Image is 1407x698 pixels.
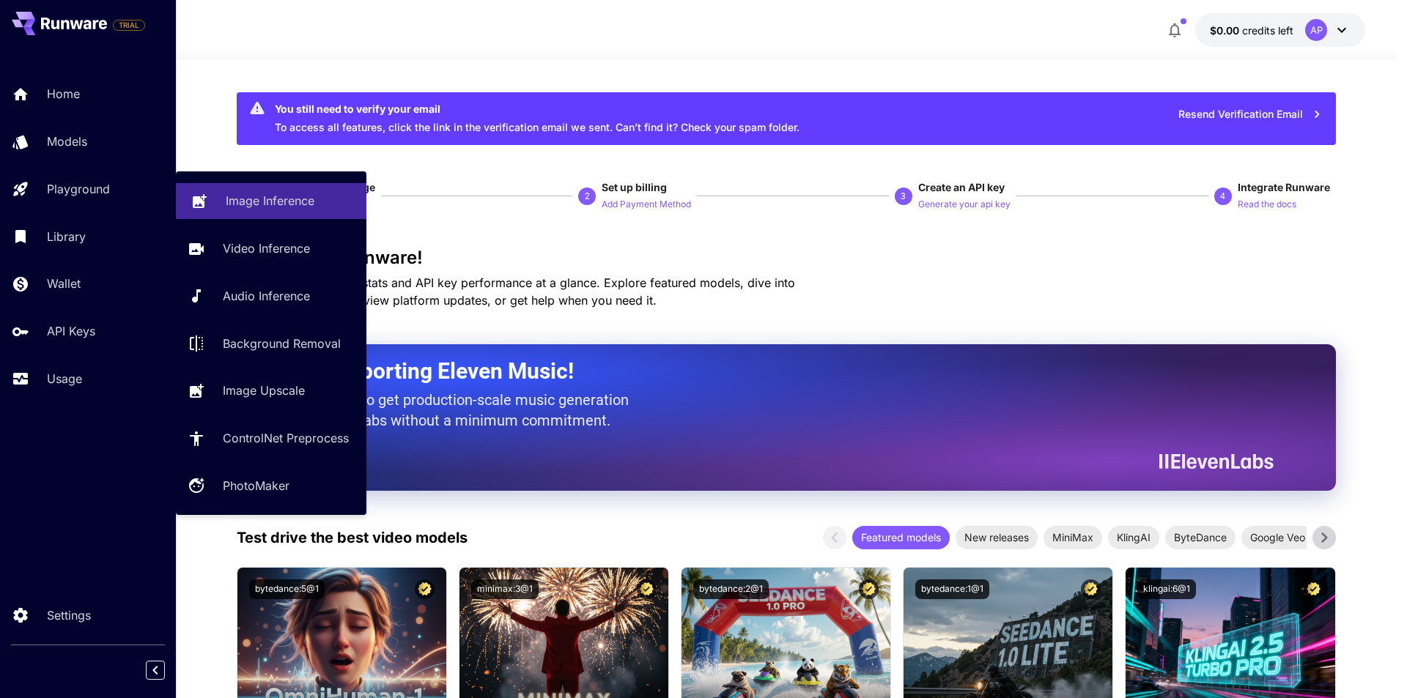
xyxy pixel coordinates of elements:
[47,606,91,624] p: Settings
[1195,13,1365,47] button: $0.00
[956,530,1038,545] span: New releases
[1242,24,1293,37] span: credits left
[223,287,310,305] p: Audio Inference
[1165,530,1236,545] span: ByteDance
[901,190,906,203] p: 3
[471,579,539,599] button: minimax:3@1
[47,228,86,245] p: Library
[226,192,314,209] p: Image Inference
[47,180,110,198] p: Playground
[176,231,366,267] a: Video Inference
[157,657,176,683] div: Collapse sidebar
[1210,24,1242,37] span: $0.00
[1137,579,1196,599] button: klingai:6@1
[915,579,989,599] button: bytedance:1@1
[223,429,349,447] p: ControlNet Preprocess
[113,16,145,34] span: Add your payment card to enable full platform functionality.
[223,477,289,494] p: PhotoMaker
[237,248,1336,268] h3: Welcome to Runware!
[249,579,325,599] button: bytedance:5@1
[47,133,87,150] p: Models
[1305,19,1327,41] div: AP
[693,579,769,599] button: bytedance:2@1
[237,275,795,308] span: Check out your usage stats and API key performance at a glance. Explore featured models, dive int...
[47,322,95,340] p: API Keys
[859,579,879,599] button: Certified Model – Vetted for best performance and includes a commercial license.
[176,468,366,504] a: PhotoMaker
[415,579,435,599] button: Certified Model – Vetted for best performance and includes a commercial license.
[275,101,799,116] div: You still need to verify your email
[273,390,640,431] p: The only way to get production-scale music generation from Eleven Labs without a minimum commitment.
[1044,530,1102,545] span: MiniMax
[176,373,366,409] a: Image Upscale
[1220,190,1225,203] p: 4
[852,530,950,545] span: Featured models
[1241,530,1314,545] span: Google Veo
[1304,579,1323,599] button: Certified Model – Vetted for best performance and includes a commercial license.
[1238,198,1296,212] p: Read the docs
[176,420,366,456] a: ControlNet Preprocess
[275,97,799,141] div: To access all features, click the link in the verification email we sent. Can’t find it? Check yo...
[602,198,691,212] p: Add Payment Method
[223,382,305,399] p: Image Upscale
[918,198,1011,212] p: Generate your api key
[1081,579,1101,599] button: Certified Model – Vetted for best performance and includes a commercial license.
[223,240,310,257] p: Video Inference
[1238,181,1330,193] span: Integrate Runware
[585,190,590,203] p: 2
[918,181,1005,193] span: Create an API key
[47,85,80,103] p: Home
[176,325,366,361] a: Background Removal
[146,661,165,680] button: Collapse sidebar
[637,579,657,599] button: Certified Model – Vetted for best performance and includes a commercial license.
[47,275,81,292] p: Wallet
[237,527,468,549] p: Test drive the best video models
[273,357,1263,385] h2: Now Supporting Eleven Music!
[47,370,82,387] p: Usage
[1170,100,1330,130] button: Resend Verification Email
[223,335,341,352] p: Background Removal
[176,183,366,219] a: Image Inference
[602,181,667,193] span: Set up billing
[1210,23,1293,38] div: $0.00
[1108,530,1159,545] span: KlingAI
[114,20,144,31] span: TRIAL
[176,278,366,314] a: Audio Inference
